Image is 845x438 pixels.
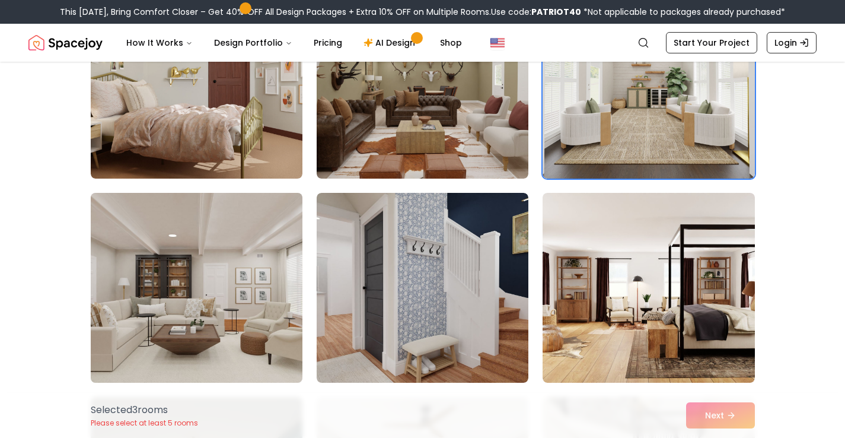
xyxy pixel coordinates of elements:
p: Please select at least 5 rooms [91,418,198,428]
div: This [DATE], Bring Comfort Closer – Get 40% OFF All Design Packages + Extra 10% OFF on Multiple R... [60,6,785,18]
a: Login [767,32,817,53]
img: United States [490,36,505,50]
button: Design Portfolio [205,31,302,55]
span: Use code: [491,6,581,18]
img: Room room-35 [317,193,528,383]
button: How It Works [117,31,202,55]
img: Room room-34 [85,188,308,388]
p: Selected 3 room s [91,403,198,417]
a: Pricing [304,31,352,55]
a: Shop [431,31,471,55]
span: *Not applicable to packages already purchased* [581,6,785,18]
img: Room room-36 [543,193,754,383]
nav: Main [117,31,471,55]
a: Spacejoy [28,31,103,55]
nav: Global [28,24,817,62]
a: AI Design [354,31,428,55]
a: Start Your Project [666,32,757,53]
img: Spacejoy Logo [28,31,103,55]
b: PATRIOT40 [531,6,581,18]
